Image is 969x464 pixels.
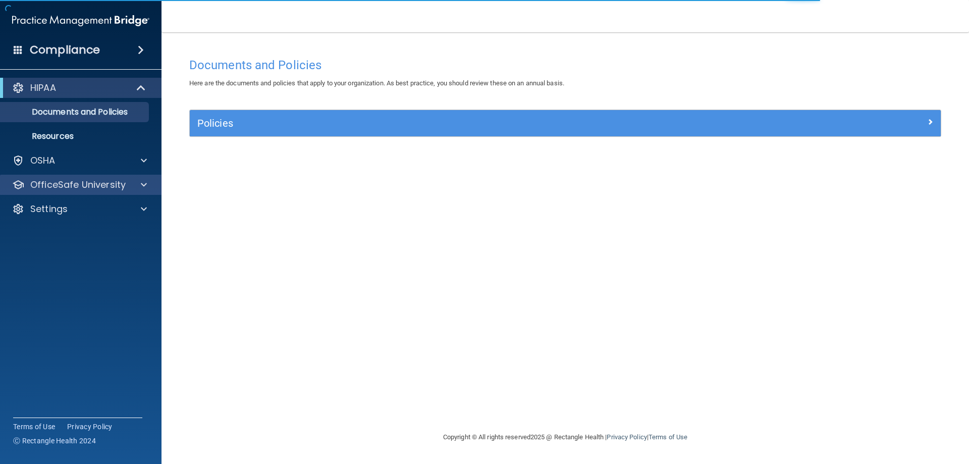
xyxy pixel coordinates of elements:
p: Resources [7,131,144,141]
p: OSHA [30,154,56,167]
h4: Compliance [30,43,100,57]
h5: Policies [197,118,745,129]
a: Terms of Use [13,422,55,432]
a: Terms of Use [649,433,687,441]
span: Ⓒ Rectangle Health 2024 [13,436,96,446]
a: OSHA [12,154,147,167]
a: OfficeSafe University [12,179,147,191]
span: Here are the documents and policies that apply to your organization. As best practice, you should... [189,79,564,87]
a: Policies [197,115,933,131]
a: HIPAA [12,82,146,94]
p: Documents and Policies [7,107,144,117]
img: PMB logo [12,11,149,31]
p: OfficeSafe University [30,179,126,191]
a: Privacy Policy [607,433,647,441]
p: HIPAA [30,82,56,94]
p: Settings [30,203,68,215]
a: Privacy Policy [67,422,113,432]
a: Settings [12,203,147,215]
h4: Documents and Policies [189,59,941,72]
div: Copyright © All rights reserved 2025 @ Rectangle Health | | [381,421,749,453]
